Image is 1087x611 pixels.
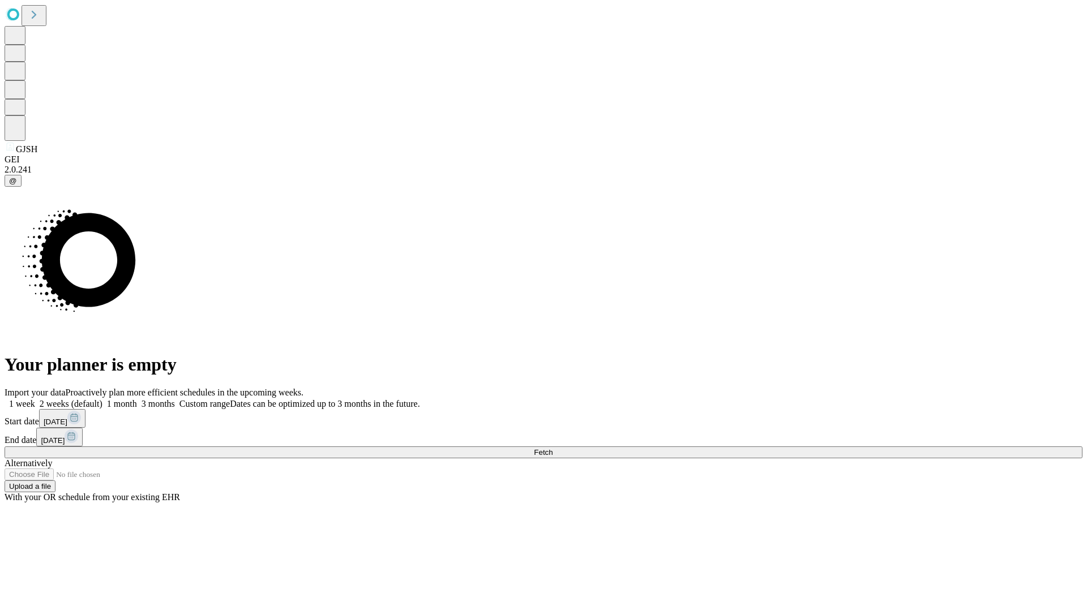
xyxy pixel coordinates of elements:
span: @ [9,177,17,185]
button: Upload a file [5,480,55,492]
span: Import your data [5,388,66,397]
h1: Your planner is empty [5,354,1082,375]
span: [DATE] [41,436,65,445]
span: 2 weeks (default) [40,399,102,408]
div: 2.0.241 [5,165,1082,175]
button: [DATE] [39,409,85,428]
span: Custom range [179,399,230,408]
span: GJSH [16,144,37,154]
div: End date [5,428,1082,446]
span: Proactively plan more efficient schedules in the upcoming weeks. [66,388,303,397]
span: 1 week [9,399,35,408]
div: GEI [5,154,1082,165]
span: Alternatively [5,458,52,468]
button: Fetch [5,446,1082,458]
span: 1 month [107,399,137,408]
span: With your OR schedule from your existing EHR [5,492,180,502]
span: [DATE] [44,418,67,426]
span: Dates can be optimized up to 3 months in the future. [230,399,420,408]
button: @ [5,175,22,187]
button: [DATE] [36,428,83,446]
span: 3 months [142,399,175,408]
div: Start date [5,409,1082,428]
span: Fetch [534,448,553,457]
